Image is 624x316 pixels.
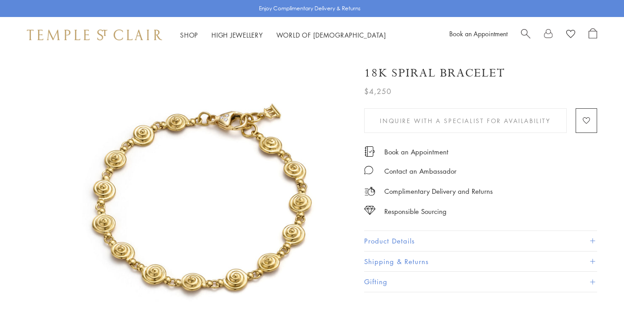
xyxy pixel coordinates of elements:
a: Search [521,28,530,42]
a: View Wishlist [566,28,575,42]
span: $4,250 [364,85,392,97]
a: Open Shopping Bag [589,28,597,42]
span: Inquire With A Specialist for Availability [380,116,551,126]
a: ShopShop [180,30,198,39]
p: Enjoy Complimentary Delivery & Returns [259,4,361,13]
div: Contact an Ambassador [384,166,456,177]
img: icon_delivery.svg [364,186,375,197]
h1: 18K Spiral Bracelet [364,65,505,81]
nav: Main navigation [180,30,386,41]
a: High JewelleryHigh Jewellery [211,30,263,39]
div: Responsible Sourcing [384,206,447,217]
p: Complimentary Delivery and Returns [384,186,493,197]
button: Product Details [364,231,597,251]
a: Book an Appointment [449,29,508,38]
img: icon_sourcing.svg [364,206,375,215]
img: Temple St. Clair [27,30,162,40]
button: Inquire With A Specialist for Availability [364,108,567,133]
a: World of [DEMOGRAPHIC_DATA]World of [DEMOGRAPHIC_DATA] [276,30,386,39]
img: icon_appointment.svg [364,146,375,157]
a: Book an Appointment [384,147,448,157]
button: Shipping & Returns [364,252,597,272]
img: MessageIcon-01_2.svg [364,166,373,175]
button: Gifting [364,272,597,292]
